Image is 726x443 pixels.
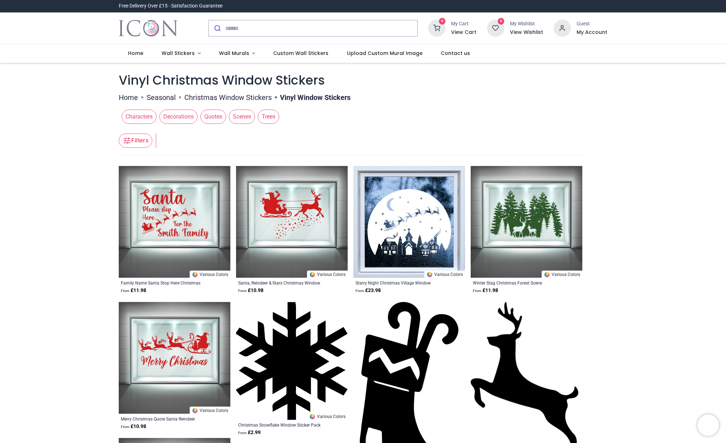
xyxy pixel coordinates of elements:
[697,414,719,436] iframe: Brevo live chat
[238,431,247,435] span: From
[138,94,147,101] span: >
[307,271,348,278] a: Various Colors
[309,413,316,420] img: Color Wheel
[121,416,207,422] a: Merry Christmas Quote Santa Reindeer Window Sticker
[236,302,348,420] img: Christmas Snowflake Window Sticker Pack
[121,280,207,286] a: Family Name Santa Stop Here Christmas Window Sticker
[119,92,138,102] a: Home
[424,271,465,278] a: Various Colors
[209,20,225,36] button: Submit
[192,407,198,414] img: Color Wheel
[159,110,198,124] span: Decorations
[121,287,146,294] strong: £ 11.98
[451,29,476,36] a: View Cart
[451,20,476,27] div: My Cart
[487,25,504,31] a: 0
[577,20,607,27] div: Guest
[544,271,550,278] img: Color Wheel
[236,166,348,278] img: Santa, Reindeer & Stars Christmas Window Sticker
[184,92,272,102] a: Christmas Window Stickers
[226,110,255,124] button: Scenes
[428,25,445,31] a: 0
[229,110,255,124] span: Scenes
[162,50,195,57] span: Wall Stickers
[577,29,607,36] a: My Account
[122,110,157,124] span: Characters
[426,271,433,278] img: Color Wheel
[439,18,446,25] sup: 0
[210,44,264,63] a: Wall Murals
[198,110,226,124] button: Quotes
[128,50,143,57] span: Home
[157,110,198,124] button: Decorations
[176,94,184,101] span: >
[307,413,348,420] a: Various Colors
[309,271,316,278] img: Color Wheel
[238,280,324,286] a: Santa, Reindeer & Stars Christmas Window Sticker
[238,422,324,428] a: Christmas Snowflake Window Sticker Pack
[356,280,441,286] a: Starry Night Christmas Village Window Sticker
[121,289,129,293] span: From
[273,50,328,57] span: Custom Wall Stickers
[258,110,279,124] span: Trees
[219,50,249,57] span: Wall Murals
[147,92,176,102] a: Seasonal
[457,2,607,10] iframe: Customer reviews powered by Trustpilot
[255,110,279,124] button: Trees
[510,29,543,36] a: View Wishlist
[353,166,465,278] img: Starry Night Christmas Village Window Sticker
[510,20,543,27] div: My Wishlist
[200,110,226,124] span: Quotes
[272,92,351,102] li: Vinyl Window Stickers
[119,110,157,124] button: Characters
[238,289,247,293] span: From
[473,280,559,286] a: Winter Stag Christmas Forest Scene Window Sticker
[119,166,230,278] img: Personalised Family Name Santa Stop Here Christmas Window Sticker
[473,289,481,293] span: From
[471,166,582,278] img: Winter Stag Christmas Forest Scene Window Sticker
[347,50,423,57] span: Upload Custom Mural Image
[498,18,505,25] sup: 0
[119,18,178,38] img: Icon Wall Stickers
[121,425,129,429] span: From
[542,271,582,278] a: Various Colors
[119,2,223,10] div: Free Delivery Over £15 - Satisfaction Guarantee
[119,71,607,89] h1: Vinyl Christmas Window Stickers
[119,134,152,148] button: Filters
[121,423,146,430] strong: £ 10.98
[190,407,230,414] a: Various Colors
[238,429,261,436] strong: £ 2.99
[473,287,498,294] strong: £ 11.98
[238,287,264,294] strong: £ 10.98
[356,289,364,293] span: From
[190,271,230,278] a: Various Colors
[119,302,230,414] img: Merry Christmas Quote Santa Reindeer Window Sticker
[119,18,178,38] a: Logo of Icon Wall Stickers
[356,287,381,294] strong: £ 23.98
[192,271,198,278] img: Color Wheel
[272,94,280,101] span: >
[441,50,470,57] span: Contact us
[152,44,210,63] a: Wall Stickers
